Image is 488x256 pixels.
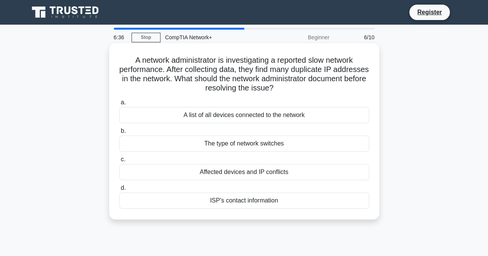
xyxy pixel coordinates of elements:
span: d. [121,184,126,191]
div: 6:36 [109,30,132,45]
div: 6/10 [334,30,379,45]
a: Stop [132,33,160,42]
div: Affected devices and IP conflicts [119,164,369,180]
div: The type of network switches [119,136,369,152]
a: Register [412,7,446,17]
span: b. [121,127,126,134]
div: ISP's contact information [119,192,369,209]
div: Beginner [267,30,334,45]
div: CompTIA Network+ [160,30,267,45]
span: c. [121,156,125,162]
div: A list of all devices connected to the network [119,107,369,123]
span: a. [121,99,126,105]
h5: A network administrator is investigating a reported slow network performance. After collecting da... [118,55,370,93]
